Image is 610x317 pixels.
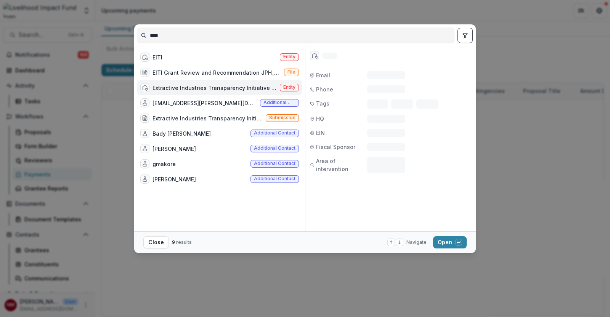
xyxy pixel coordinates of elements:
[316,157,367,173] span: Area of intervention
[406,239,427,246] span: Navigate
[152,114,263,122] div: Extractive Industries Transparency Initiative (EITI) - 2025 - Prospect (Use this form to record i...
[254,146,295,151] span: Additional contact
[316,71,330,79] span: Email
[269,115,295,120] span: Submission
[152,99,257,107] div: [EMAIL_ADDRESS][PERSON_NAME][DOMAIN_NAME]
[152,84,277,92] div: Extractive Industries Transparency Initiative (EITI)
[283,85,295,90] span: Entity
[263,100,295,105] span: Additional contact
[316,129,325,137] span: EIN
[152,69,281,77] div: EITI Grant Review and Recommendation JPH_250505.pdf
[287,69,295,75] span: File
[152,175,196,183] div: [PERSON_NAME]
[457,28,473,43] button: toggle filters
[172,239,175,245] span: 9
[152,160,176,168] div: gmakore
[254,161,295,166] span: Additional contact
[316,99,329,107] span: Tags
[152,53,162,61] div: EITI
[316,143,355,151] span: Fiscal Sponsor
[316,115,324,123] span: HQ
[152,130,211,138] div: Bady [PERSON_NAME]
[316,85,333,93] span: Phone
[433,236,467,248] button: Open
[254,176,295,181] span: Additional contact
[254,130,295,136] span: Additional contact
[176,239,192,245] span: results
[283,54,295,59] span: Entity
[143,236,169,248] button: Close
[152,145,196,153] div: [PERSON_NAME]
